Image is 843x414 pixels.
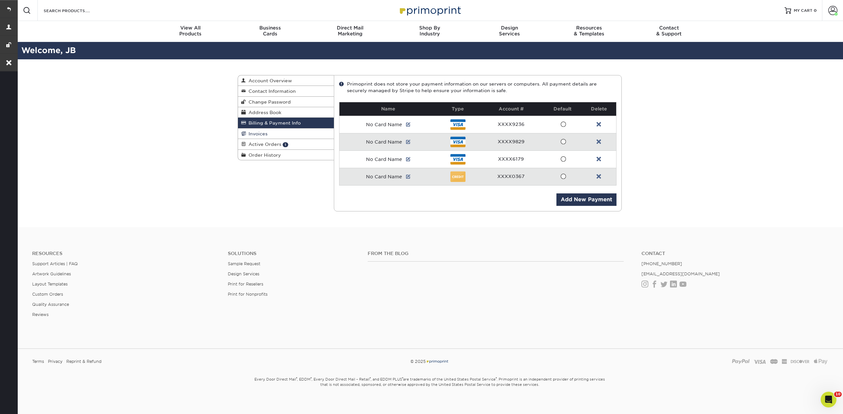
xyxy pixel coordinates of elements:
a: Invoices [238,128,334,139]
div: © 2025 [295,357,564,366]
th: Name [339,102,437,116]
div: & Templates [549,25,629,37]
h2: Welcome, JB [16,45,843,57]
a: Support Articles | FAQ [32,261,78,266]
h4: Solutions [228,251,358,256]
span: No Card Name [366,174,402,179]
a: Contact& Support [629,21,709,42]
a: Resources& Templates [549,21,629,42]
a: Contact [641,251,827,256]
td: XXXX9236 [479,116,543,133]
span: Direct Mail [310,25,390,31]
span: Invoices [246,131,268,136]
span: Billing & Payment Info [246,120,301,126]
sup: ® [496,377,497,380]
div: Marketing [310,25,390,37]
h4: From the Blog [368,251,624,256]
div: & Support [629,25,709,37]
div: Primoprint does not store your payment information on our servers or computers. All payment detai... [339,81,617,94]
a: Shop ByIndustry [390,21,470,42]
span: 1 [283,142,288,147]
a: [EMAIL_ADDRESS][DOMAIN_NAME] [641,271,720,276]
span: 10 [834,392,842,397]
span: View All [151,25,230,31]
td: XXXX9829 [479,133,543,150]
span: Contact [629,25,709,31]
span: Address Book [246,110,281,115]
th: Account # [479,102,543,116]
div: Services [469,25,549,37]
span: Account Overview [246,78,292,83]
a: Design Services [228,271,259,276]
a: Print for Nonprofits [228,292,268,297]
div: Products [151,25,230,37]
span: Business [230,25,310,31]
sup: ® [311,377,312,380]
div: Industry [390,25,470,37]
a: Address Book [238,107,334,118]
span: No Card Name [366,122,402,127]
span: Resources [549,25,629,31]
span: No Card Name [366,157,402,162]
img: Primoprint [426,359,449,364]
span: Order History [246,152,281,158]
a: View AllProducts [151,21,230,42]
h4: Resources [32,251,218,256]
input: SEARCH PRODUCTS..... [43,7,107,14]
span: Active Orders [246,142,281,147]
a: DesignServices [469,21,549,42]
span: MY CART [794,8,812,13]
iframe: Intercom live chat [821,392,836,407]
td: XXXX6179 [479,150,543,168]
sup: ® [296,377,297,380]
a: Contact Information [238,86,334,96]
span: Contact Information [246,89,296,94]
a: Change Password [238,97,334,107]
th: Delete [582,102,616,116]
span: No Card Name [366,139,402,145]
small: Every Door Direct Mail , EDDM , Every Door Direct Mail – Retail , and EDDM PLUS are trademarks of... [238,374,622,403]
a: Direct MailMarketing [310,21,390,42]
a: Layout Templates [32,282,68,286]
a: Billing & Payment Info [238,118,334,128]
th: Type [437,102,479,116]
a: Print for Resellers [228,282,263,286]
span: 0 [814,8,817,13]
a: Account Overview [238,75,334,86]
span: Design [469,25,549,31]
a: Custom Orders [32,292,63,297]
div: Cards [230,25,310,37]
a: Add New Payment [556,193,616,206]
th: Default [543,102,582,116]
sup: ® [402,377,403,380]
a: Reprint & Refund [66,357,101,366]
sup: ® [370,377,371,380]
a: [PHONE_NUMBER] [641,261,682,266]
span: Change Password [246,99,291,105]
img: Primoprint [397,3,463,17]
a: BusinessCards [230,21,310,42]
a: Sample Request [228,261,260,266]
a: Active Orders 1 [238,139,334,149]
a: Reviews [32,312,49,317]
a: Quality Assurance [32,302,69,307]
span: Shop By [390,25,470,31]
a: Artwork Guidelines [32,271,71,276]
a: Privacy [48,357,62,366]
a: Order History [238,150,334,160]
td: XXXX0367 [479,168,543,185]
a: Terms [32,357,44,366]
